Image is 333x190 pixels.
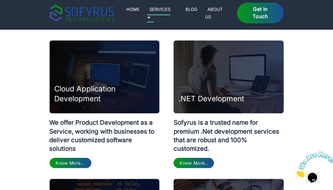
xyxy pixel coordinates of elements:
[237,3,283,24] a: Get in Touch
[174,113,284,153] p: Sofyrus is a trusted name for premium .Net development services that are robust and 100% customized.
[147,5,171,22] a: Services 🞃
[179,94,244,104] h3: .NET Development
[3,3,44,29] img: Chat attention grabber
[50,158,91,168] a: Know More...
[174,158,214,168] a: Know More..
[55,84,160,104] h3: Cloud Application Development
[50,5,114,21] img: sofyrus
[50,113,160,153] p: We offer Product Development as a Service, working with businesses to deliver customized software...
[124,5,142,13] a: Home
[292,149,333,180] iframe: chat widget
[183,5,200,13] a: Blog
[205,5,223,20] a: About Us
